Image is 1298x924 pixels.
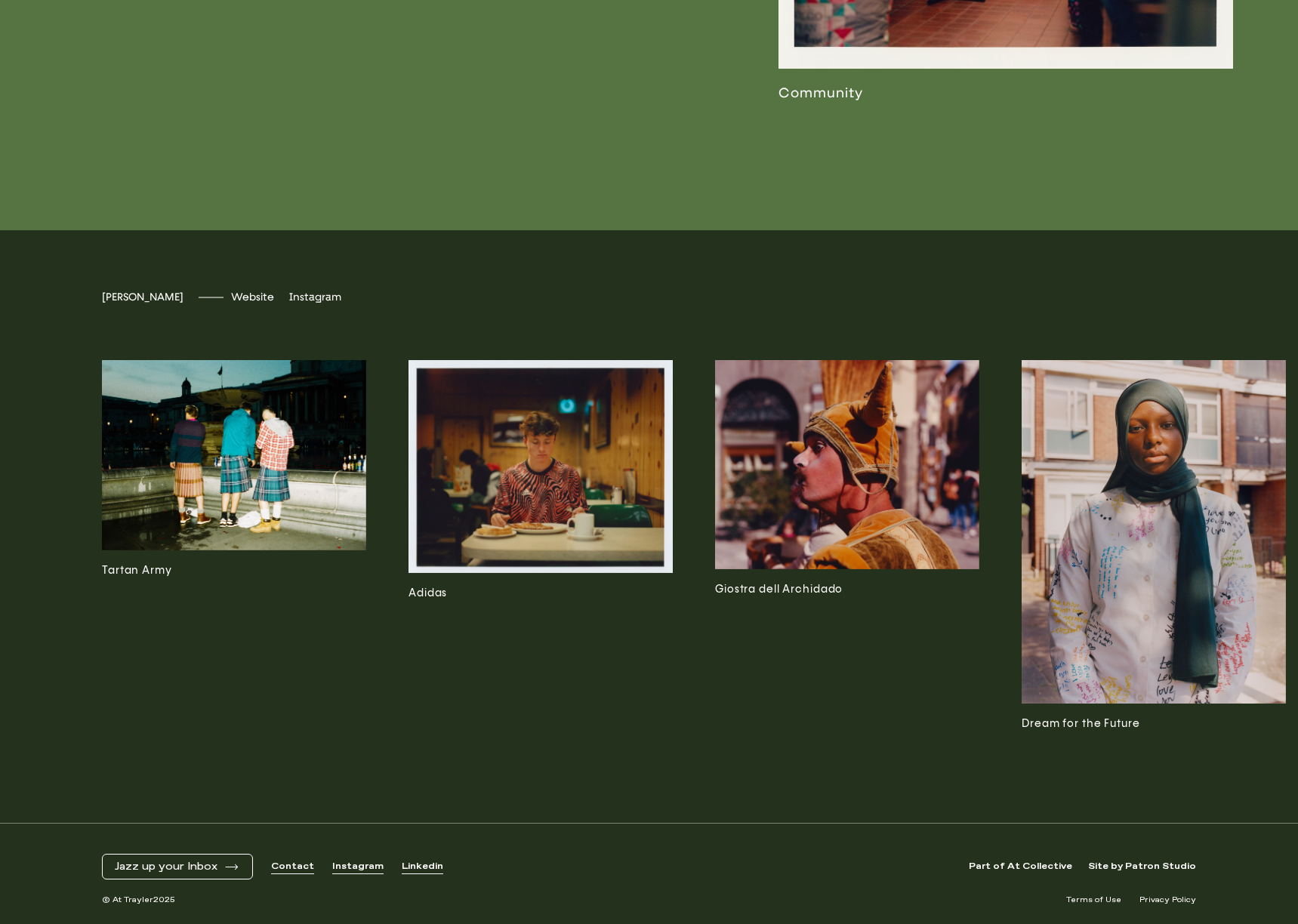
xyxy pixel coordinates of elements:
[231,291,274,303] a: Website[DOMAIN_NAME]
[1022,716,1286,732] h3: Dream for the Future
[402,861,443,873] a: Linkedin
[715,360,979,732] a: Giostra dell Archidado
[102,562,366,579] h3: Tartan Army
[715,581,979,598] h3: Giostra dell Archidado
[969,861,1072,873] a: Part of At Collective
[409,585,673,602] h3: Adidas
[332,861,384,873] a: Instagram
[289,291,341,303] span: Instagram
[102,291,183,303] span: [PERSON_NAME]
[289,291,341,303] a: Instagrampeterfranklynbanks
[1022,360,1286,732] a: Dream for the Future
[231,291,274,303] span: Website
[409,360,673,732] a: Adidas
[1066,895,1121,906] a: Terms of Use
[1088,861,1196,873] a: Site by Patron Studio
[102,360,366,732] a: Tartan Army
[102,895,175,906] span: © At Trayler 2025
[115,861,240,873] button: Jazz up your Inbox
[271,861,314,873] a: Contact
[115,861,217,873] span: Jazz up your Inbox
[1139,895,1196,906] a: Privacy Policy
